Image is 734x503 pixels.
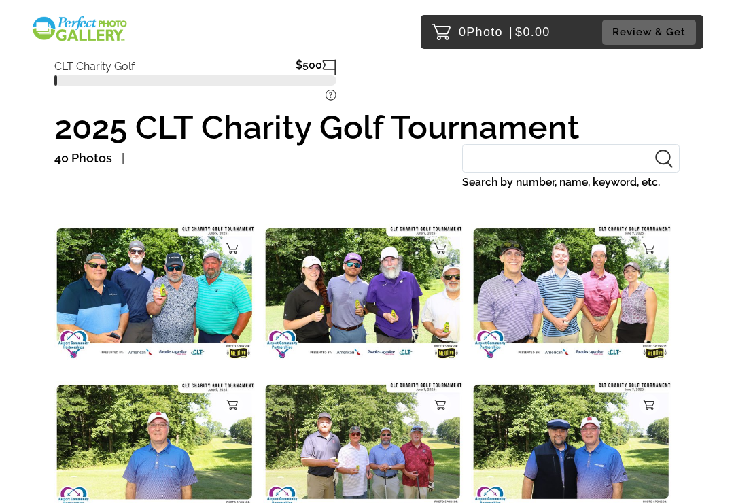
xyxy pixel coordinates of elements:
[471,224,673,360] img: 191751
[54,54,135,73] p: CLT Charity Golf
[509,25,513,39] span: |
[602,20,700,45] a: Review & Get
[54,224,256,360] img: 191752
[459,21,550,43] p: 0 $0.00
[54,110,680,144] h1: 2025 CLT Charity Golf Tournament
[54,148,112,169] p: 40 Photos
[263,224,465,360] img: 191753
[602,20,696,45] button: Review & Get
[329,90,333,100] tspan: ?
[462,173,680,192] label: Search by number, name, keyword, etc.
[296,59,322,75] p: $500
[466,21,503,43] span: Photo
[31,15,128,43] img: Snapphound Logo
